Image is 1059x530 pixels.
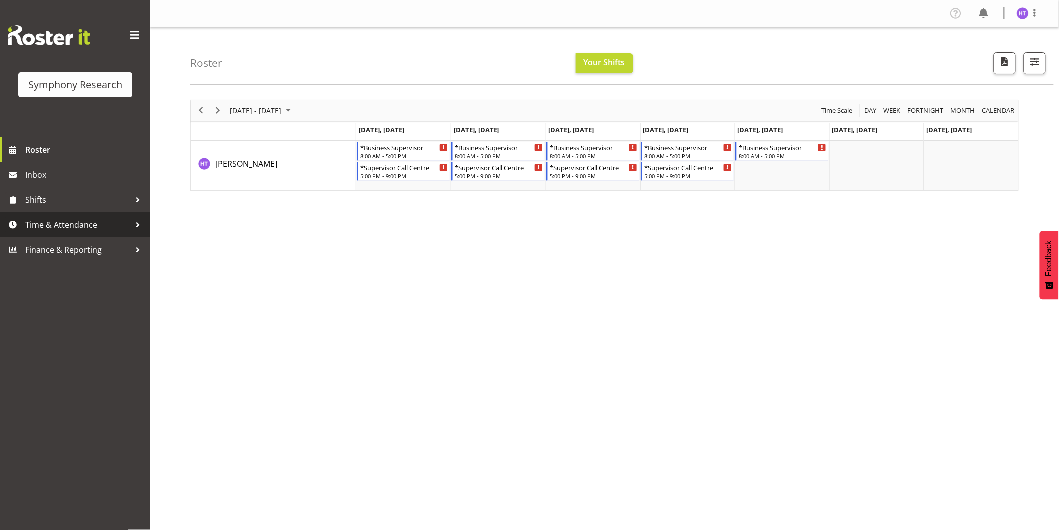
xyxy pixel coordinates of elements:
[739,152,826,160] div: 8:00 AM - 5:00 PM
[28,77,122,92] div: Symphony Research
[190,100,1019,191] div: Timeline Week of August 30, 2025
[25,217,130,232] span: Time & Attendance
[907,104,945,117] span: Fortnight
[190,57,222,69] h4: Roster
[191,141,356,190] td: Hal Thomas resource
[550,142,637,152] div: *Business Supervisor
[883,104,902,117] span: Week
[229,104,282,117] span: [DATE] - [DATE]
[644,142,732,152] div: *Business Supervisor
[25,167,145,182] span: Inbox
[357,162,450,181] div: Hal Thomas"s event - *Supervisor Call Centre Begin From Monday, August 25, 2025 at 5:00:00 PM GMT...
[576,53,633,73] button: Your Shifts
[8,25,90,45] img: Rosterit website logo
[641,142,734,161] div: Hal Thomas"s event - *Business Supervisor Begin From Thursday, August 28, 2025 at 8:00:00 AM GMT+...
[228,104,295,117] button: August 2025
[357,142,450,161] div: Hal Thomas"s event - *Business Supervisor Begin From Monday, August 25, 2025 at 8:00:00 AM GMT+12...
[820,104,855,117] button: Time Scale
[863,104,879,117] button: Timeline Day
[454,125,499,134] span: [DATE], [DATE]
[451,142,545,161] div: Hal Thomas"s event - *Business Supervisor Begin From Tuesday, August 26, 2025 at 8:00:00 AM GMT+1...
[546,162,640,181] div: Hal Thomas"s event - *Supervisor Call Centre Begin From Wednesday, August 27, 2025 at 5:00:00 PM ...
[644,162,732,172] div: *Supervisor Call Centre
[550,152,637,160] div: 8:00 AM - 5:00 PM
[25,242,130,257] span: Finance & Reporting
[882,104,903,117] button: Timeline Week
[981,104,1017,117] button: Month
[927,125,972,134] span: [DATE], [DATE]
[25,142,145,157] span: Roster
[455,162,543,172] div: *Supervisor Call Centre
[1040,231,1059,299] button: Feedback - Show survey
[981,104,1016,117] span: calendar
[644,172,732,180] div: 5:00 PM - 9:00 PM
[455,142,543,152] div: *Business Supervisor
[994,52,1016,74] button: Download a PDF of the roster according to the set date range.
[949,104,977,117] button: Timeline Month
[215,158,277,170] a: [PERSON_NAME]
[641,162,734,181] div: Hal Thomas"s event - *Supervisor Call Centre Begin From Thursday, August 28, 2025 at 5:00:00 PM G...
[215,158,277,169] span: [PERSON_NAME]
[455,152,543,160] div: 8:00 AM - 5:00 PM
[735,142,829,161] div: Hal Thomas"s event - *Business Supervisor Begin From Friday, August 29, 2025 at 8:00:00 AM GMT+12...
[832,125,878,134] span: [DATE], [DATE]
[194,104,208,117] button: Previous
[360,172,448,180] div: 5:00 PM - 9:00 PM
[1045,241,1054,276] span: Feedback
[1017,7,1029,19] img: hal-thomas1264.jpg
[550,162,637,172] div: *Supervisor Call Centre
[360,152,448,160] div: 8:00 AM - 5:00 PM
[950,104,976,117] span: Month
[739,142,826,152] div: *Business Supervisor
[550,172,637,180] div: 5:00 PM - 9:00 PM
[1024,52,1046,74] button: Filter Shifts
[359,125,404,134] span: [DATE], [DATE]
[738,125,783,134] span: [DATE], [DATE]
[549,125,594,134] span: [DATE], [DATE]
[209,100,226,121] div: next period
[455,172,543,180] div: 5:00 PM - 9:00 PM
[226,100,297,121] div: August 25 - 31, 2025
[643,125,689,134] span: [DATE], [DATE]
[864,104,878,117] span: Day
[546,142,640,161] div: Hal Thomas"s event - *Business Supervisor Begin From Wednesday, August 27, 2025 at 8:00:00 AM GMT...
[360,142,448,152] div: *Business Supervisor
[906,104,946,117] button: Fortnight
[211,104,225,117] button: Next
[25,192,130,207] span: Shifts
[356,141,1018,190] table: Timeline Week of August 30, 2025
[192,100,209,121] div: previous period
[451,162,545,181] div: Hal Thomas"s event - *Supervisor Call Centre Begin From Tuesday, August 26, 2025 at 5:00:00 PM GM...
[360,162,448,172] div: *Supervisor Call Centre
[584,57,625,68] span: Your Shifts
[821,104,854,117] span: Time Scale
[644,152,732,160] div: 8:00 AM - 5:00 PM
